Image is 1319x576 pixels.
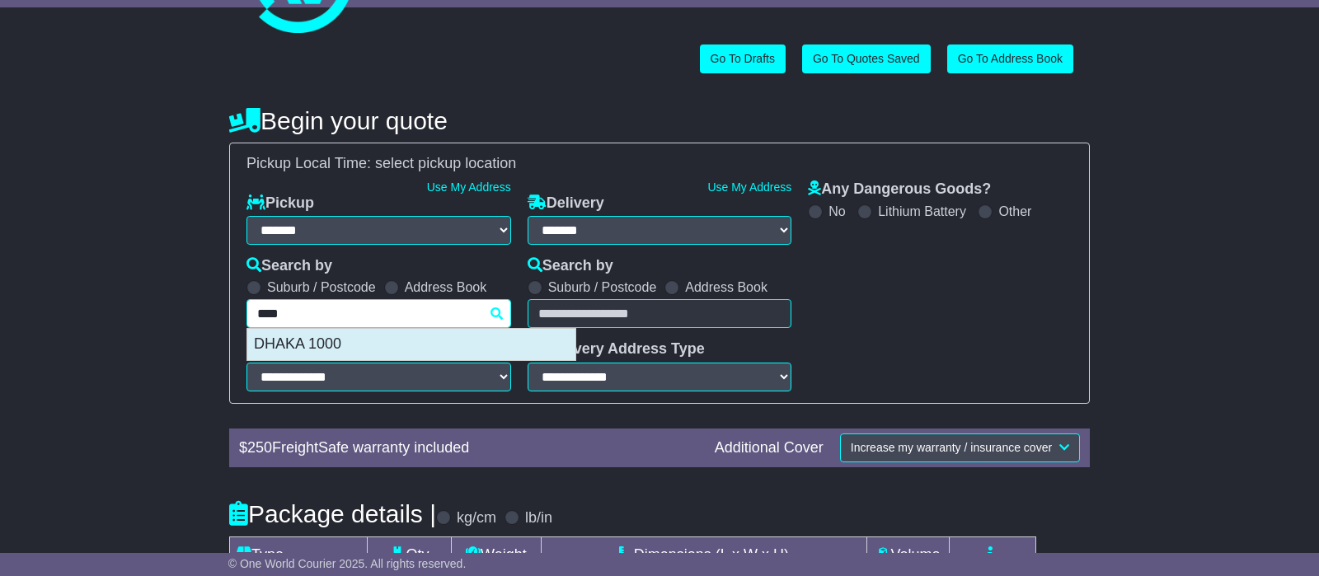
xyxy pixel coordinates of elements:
[851,441,1052,454] span: Increase my warranty / insurance cover
[451,536,541,573] td: Weight
[267,279,376,295] label: Suburb / Postcode
[808,180,991,199] label: Any Dangerous Goods?
[375,155,516,171] span: select pickup location
[229,107,1090,134] h4: Begin your quote
[878,204,966,219] label: Lithium Battery
[840,433,1080,462] button: Increase my warranty / insurance cover
[368,536,452,573] td: Qty
[685,279,767,295] label: Address Book
[229,500,436,527] h4: Package details |
[230,536,368,573] td: Type
[528,194,604,213] label: Delivery
[405,279,487,295] label: Address Book
[548,279,657,295] label: Suburb / Postcode
[802,44,931,73] a: Go To Quotes Saved
[828,204,845,219] label: No
[228,557,467,570] span: © One World Courier 2025. All rights reserved.
[247,439,272,456] span: 250
[541,536,866,573] td: Dimensions (L x W x H)
[528,340,705,358] label: Delivery Address Type
[866,536,949,573] td: Volume
[427,180,511,194] a: Use My Address
[706,439,832,457] div: Additional Cover
[998,204,1031,219] label: Other
[246,194,314,213] label: Pickup
[700,44,786,73] a: Go To Drafts
[707,180,791,194] a: Use My Address
[947,44,1073,73] a: Go To Address Book
[238,155,1081,173] div: Pickup Local Time:
[247,329,575,360] div: DHAKA 1000
[525,509,552,527] label: lb/in
[231,439,706,457] div: $ FreightSafe warranty included
[528,257,613,275] label: Search by
[246,257,332,275] label: Search by
[457,509,496,527] label: kg/cm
